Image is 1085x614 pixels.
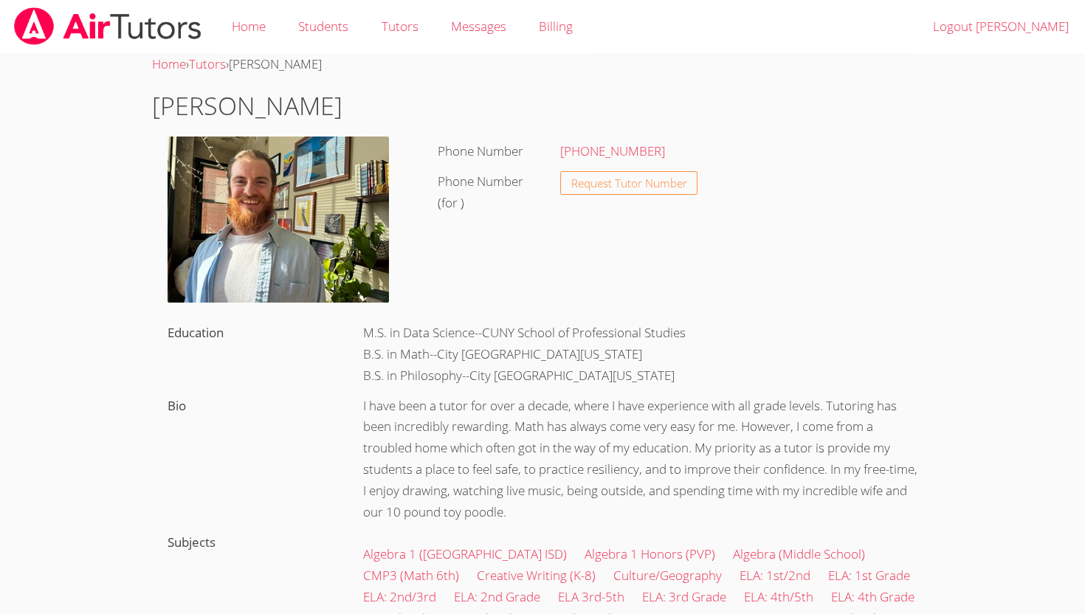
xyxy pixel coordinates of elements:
[560,142,665,159] a: [PHONE_NUMBER]
[740,567,810,584] a: ELA: 1st/2nd
[613,567,722,584] a: Culture/Geography
[152,54,933,75] div: › ›
[168,397,186,414] label: Bio
[189,55,226,72] a: Tutors
[347,318,933,391] div: M.S. in Data Science--CUNY School of Professional Studies B.S. in Math--City [GEOGRAPHIC_DATA][US...
[168,324,224,341] label: Education
[560,171,698,196] button: Request Tutor Number
[229,55,322,72] span: [PERSON_NAME]
[438,173,523,211] label: Phone Number (for )
[363,588,436,605] a: ELA: 2nd/3rd
[642,588,726,605] a: ELA: 3rd Grade
[828,567,910,584] a: ELA: 1st Grade
[168,137,389,303] img: Business%20photo.jpg
[571,178,687,189] span: Request Tutor Number
[477,567,596,584] a: Creative Writing (K-8)
[347,391,933,528] div: I have been a tutor for over a decade, where I have experience with all grade levels. Tutoring ha...
[831,588,914,605] a: ELA: 4th Grade
[558,588,624,605] a: ELA 3rd-5th
[363,545,567,562] a: Algebra 1 ([GEOGRAPHIC_DATA] ISD)
[451,18,506,35] span: Messages
[438,142,523,159] label: Phone Number
[13,7,203,45] img: airtutors_banner-c4298cdbf04f3fff15de1276eac7730deb9818008684d7c2e4769d2f7ddbe033.png
[168,534,216,551] label: Subjects
[152,55,186,72] a: Home
[363,567,459,584] a: CMP3 (Math 6th)
[454,588,540,605] a: ELA: 2nd Grade
[744,588,813,605] a: ELA: 4th/5th
[152,87,933,125] h1: [PERSON_NAME]
[733,545,865,562] a: Algebra (Middle School)
[585,545,715,562] a: Algebra 1 Honors (PVP)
